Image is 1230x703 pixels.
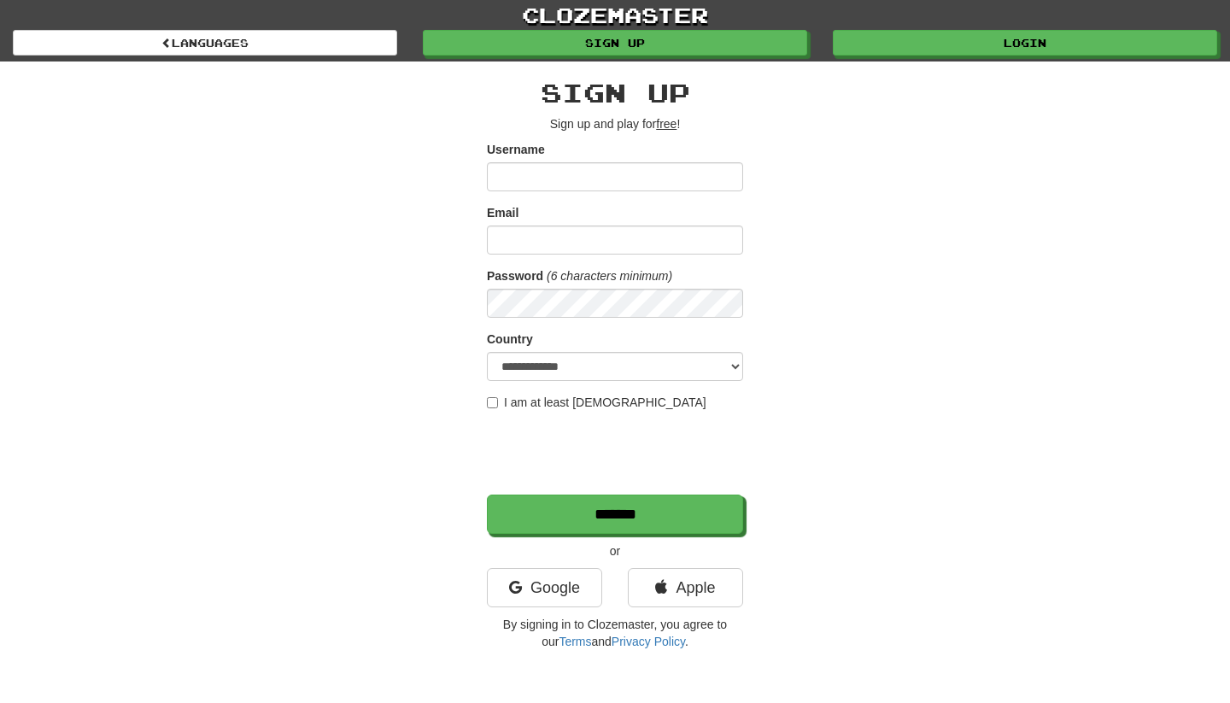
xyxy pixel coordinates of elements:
a: Google [487,568,602,607]
p: Sign up and play for ! [487,115,743,132]
em: (6 characters minimum) [547,269,672,283]
label: I am at least [DEMOGRAPHIC_DATA] [487,394,706,411]
a: Sign up [423,30,807,56]
a: Apple [628,568,743,607]
iframe: reCAPTCHA [487,419,747,486]
a: Languages [13,30,397,56]
label: Username [487,141,545,158]
label: Country [487,331,533,348]
label: Email [487,204,518,221]
u: free [656,117,676,131]
input: I am at least [DEMOGRAPHIC_DATA] [487,397,498,408]
p: or [487,542,743,559]
a: Privacy Policy [612,635,685,648]
p: By signing in to Clozemaster, you agree to our and . [487,616,743,650]
h2: Sign up [487,79,743,107]
a: Login [833,30,1217,56]
a: Terms [559,635,591,648]
label: Password [487,267,543,284]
